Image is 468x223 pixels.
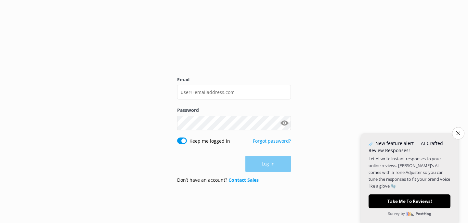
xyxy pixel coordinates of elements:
a: Contact Sales [228,177,259,183]
label: Keep me logged in [189,138,230,145]
input: user@emailaddress.com [177,85,291,99]
a: Forgot password? [253,138,291,144]
button: Show password [278,116,291,129]
label: Email [177,76,291,83]
p: Don’t have an account? [177,177,259,184]
label: Password [177,107,291,114]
